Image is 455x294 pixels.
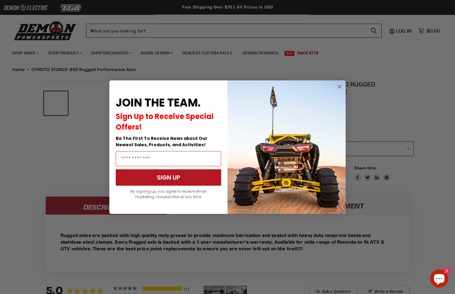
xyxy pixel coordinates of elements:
button: Close dialog [336,83,343,90]
button: SIGN UP [116,169,221,186]
span: By signing up, you agree to receive email marketing. Unsubscribe at any time. [131,189,206,199]
img: a9095488-b6e7-41ba-879d-588abfab540b.jpeg [227,80,346,214]
span: Be The First To Receive News about Our Newest Sales, Products, and Activities! [116,135,208,148]
input: Email Address [116,151,221,166]
span: JOIN THE TEAM. [116,95,201,110]
span: Sign Up to Receive Special Offers! [116,111,214,132]
inbox-online-store-chat: Shopify online store chat [428,269,450,289]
